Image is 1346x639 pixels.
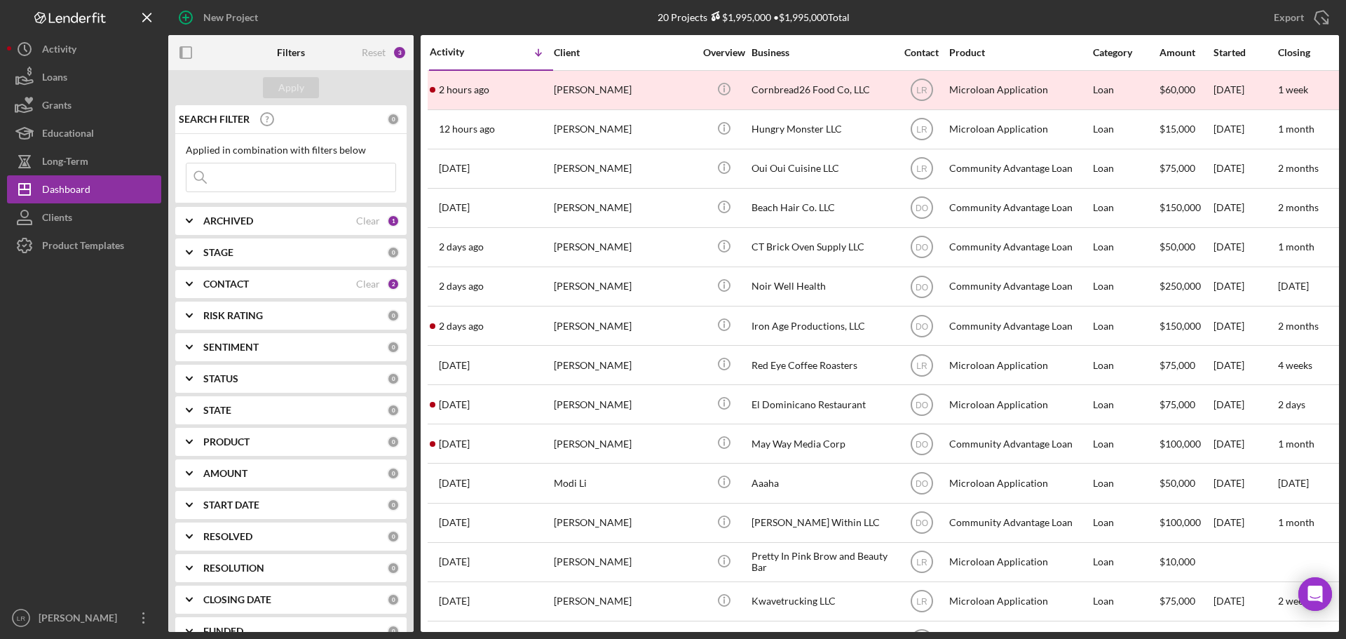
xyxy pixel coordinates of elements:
[35,604,126,635] div: [PERSON_NAME]
[1093,268,1158,305] div: Loan
[179,114,250,125] b: SEARCH FILTER
[752,307,892,344] div: Iron Age Productions, LLC
[203,215,253,227] b: ARCHIVED
[1214,47,1277,58] div: Started
[1093,72,1158,109] div: Loan
[752,504,892,542] div: [PERSON_NAME] Within LLC
[554,347,694,384] div: [PERSON_NAME]
[1278,359,1312,371] time: 4 weeks
[439,321,484,332] time: 2025-10-06 14:33
[1214,111,1277,148] div: [DATE]
[949,150,1089,187] div: Community Advantage Loan
[7,203,161,231] button: Clients
[949,189,1089,227] div: Community Advantage Loan
[7,35,161,63] button: Activity
[1298,577,1332,611] div: Open Intercom Messenger
[1214,268,1277,305] div: [DATE]
[916,282,928,292] text: DO
[1160,398,1195,410] span: $75,000
[1160,201,1201,213] span: $150,000
[1160,359,1195,371] span: $75,000
[439,556,470,567] time: 2025-09-10 17:22
[554,268,694,305] div: [PERSON_NAME]
[916,164,927,174] text: LR
[439,281,484,292] time: 2025-10-06 23:44
[752,47,892,58] div: Business
[1214,72,1277,109] div: [DATE]
[387,562,400,574] div: 0
[439,478,470,489] time: 2025-09-23 01:33
[203,247,233,258] b: STAGE
[1214,229,1277,266] div: [DATE]
[916,243,928,253] text: DO
[1093,150,1158,187] div: Loan
[1093,544,1158,581] div: Loan
[1093,47,1158,58] div: Category
[554,583,694,620] div: [PERSON_NAME]
[554,504,694,542] div: [PERSON_NAME]
[916,321,928,331] text: DO
[387,436,400,448] div: 0
[387,625,400,638] div: 0
[1160,280,1201,292] span: $250,000
[752,150,892,187] div: Oui Oui Cuisine LLC
[1214,464,1277,502] div: [DATE]
[1278,320,1319,332] time: 2 months
[42,63,67,95] div: Loans
[430,46,491,58] div: Activity
[7,231,161,260] a: Product Templates
[277,47,305,58] b: Filters
[949,307,1089,344] div: Community Advantage Loan
[752,386,892,423] div: El Dominicano Restaurant
[42,231,124,263] div: Product Templates
[203,499,259,511] b: START DATE
[1093,583,1158,620] div: Loan
[1214,504,1277,542] div: [DATE]
[1160,438,1201,450] span: $100,000
[1093,425,1158,462] div: Loan
[168,4,272,32] button: New Project
[658,11,850,23] div: 20 Projects • $1,995,000 Total
[42,203,72,235] div: Clients
[1278,83,1308,95] time: 1 week
[393,46,407,60] div: 3
[1214,307,1277,344] div: [DATE]
[1278,477,1309,489] time: [DATE]
[387,278,400,290] div: 2
[42,119,94,151] div: Educational
[387,113,400,126] div: 0
[203,310,263,321] b: RISK RATING
[7,91,161,119] a: Grants
[1093,189,1158,227] div: Loan
[752,464,892,502] div: Aaaha
[203,278,249,290] b: CONTACT
[949,47,1089,58] div: Product
[1278,280,1309,292] time: [DATE]
[1093,111,1158,148] div: Loan
[949,386,1089,423] div: Microloan Application
[949,504,1089,542] div: Community Advantage Loan
[949,347,1089,384] div: Microloan Application
[1278,201,1319,213] time: 2 months
[949,268,1089,305] div: Community Advantage Loan
[7,63,161,91] button: Loans
[1160,516,1201,528] span: $100,000
[1093,504,1158,542] div: Loan
[1093,307,1158,344] div: Loan
[356,278,380,290] div: Clear
[916,439,928,449] text: DO
[752,425,892,462] div: May Way Media Corp
[387,309,400,322] div: 0
[1160,320,1201,332] span: $150,000
[439,123,495,135] time: 2025-10-08 15:28
[362,47,386,58] div: Reset
[1214,347,1277,384] div: [DATE]
[554,47,694,58] div: Client
[916,558,927,567] text: LR
[439,596,470,607] time: 2025-09-03 17:57
[1093,229,1158,266] div: Loan
[7,175,161,203] a: Dashboard
[554,111,694,148] div: [PERSON_NAME]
